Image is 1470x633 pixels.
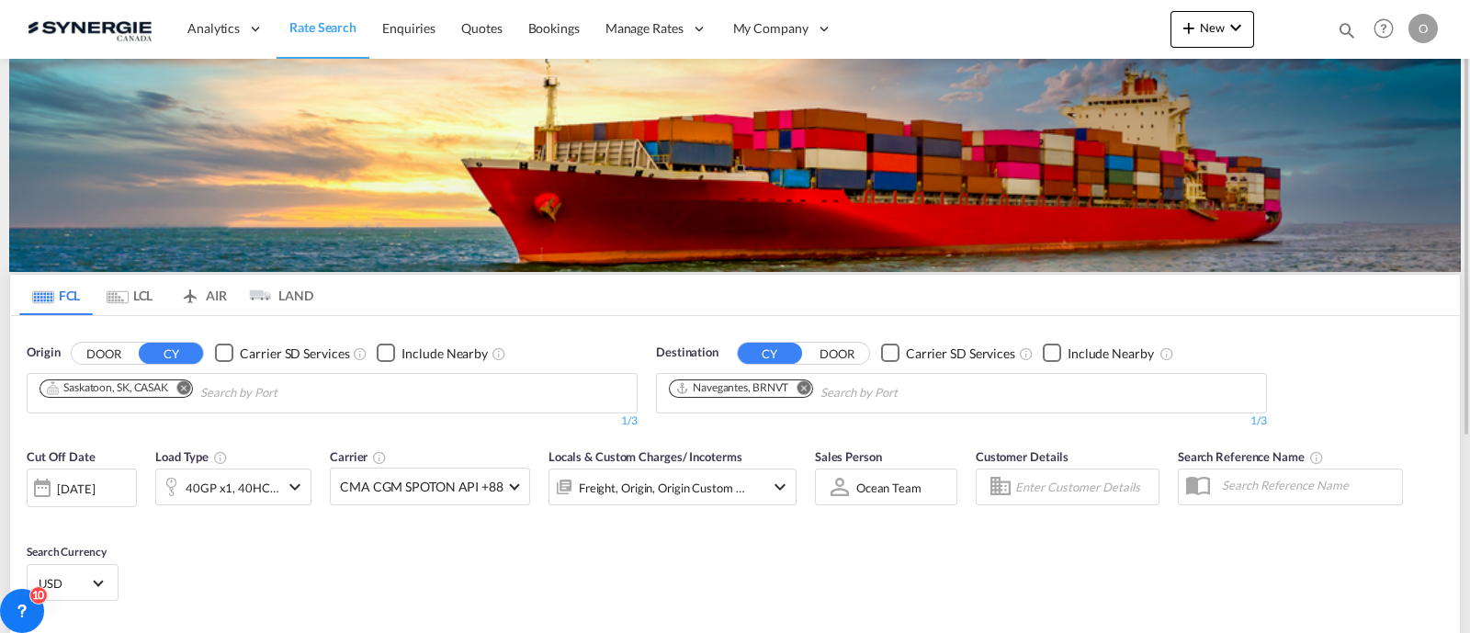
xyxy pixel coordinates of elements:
[240,275,313,315] md-tab-item: LAND
[656,413,1267,429] div: 1/3
[733,19,808,38] span: My Company
[28,8,152,50] img: 1f56c880d42311ef80fc7dca854c8e59.png
[1178,20,1247,35] span: New
[881,344,1015,363] md-checkbox: Checkbox No Ink
[1408,14,1438,43] div: O
[906,345,1015,363] div: Carrier SD Services
[27,449,96,464] span: Cut Off Date
[1043,344,1154,363] md-checkbox: Checkbox No Ink
[155,469,311,505] div: 40GP x1 40HC x1icon-chevron-down
[1178,17,1200,39] md-icon: icon-plus 400-fg
[37,570,108,596] md-select: Select Currency: $ USDUnited States Dollar
[39,575,90,592] span: USD
[330,449,387,464] span: Carrier
[1213,471,1402,499] input: Search Reference Name
[675,380,792,396] div: Press delete to remove this chip.
[166,275,240,315] md-tab-item: AIR
[372,450,387,465] md-icon: The selected Trucker/Carrierwill be displayed in the rate results If the rates are from another f...
[1368,13,1399,44] span: Help
[200,379,375,408] input: Chips input.
[1178,449,1324,464] span: Search Reference Name
[46,380,172,396] div: Press delete to remove this chip.
[461,20,502,36] span: Quotes
[179,285,201,299] md-icon: icon-airplane
[605,19,684,38] span: Manage Rates
[579,475,746,501] div: Freight Origin Origin Custom Destination Destination Custom Factory Stuffing
[1015,473,1153,501] input: Enter Customer Details
[27,469,137,507] div: [DATE]
[93,275,166,315] md-tab-item: LCL
[164,380,192,399] button: Remove
[186,475,279,501] div: 40GP x1 40HC x1
[820,379,995,408] input: Chips input.
[656,344,718,362] span: Destination
[213,450,228,465] md-icon: icon-information-outline
[240,345,349,363] div: Carrier SD Services
[289,19,356,35] span: Rate Search
[683,449,742,464] span: / Incoterms
[1170,11,1254,48] button: icon-plus 400-fgNewicon-chevron-down
[377,344,488,363] md-checkbox: Checkbox No Ink
[353,346,367,361] md-icon: Unchecked: Search for CY (Container Yard) services for all selected carriers.Checked : Search for...
[284,476,306,498] md-icon: icon-chevron-down
[19,275,313,315] md-pagination-wrapper: Use the left and right arrow keys to navigate between tabs
[675,380,788,396] div: Navegantes, BRNVT
[27,505,40,530] md-datepicker: Select
[548,469,797,505] div: Freight Origin Origin Custom Destination Destination Custom Factory Stuffingicon-chevron-down
[738,343,802,364] button: CY
[1159,346,1174,361] md-icon: Unchecked: Ignores neighbouring ports when fetching rates.Checked : Includes neighbouring ports w...
[1309,450,1324,465] md-icon: Your search will be saved by the below given name
[46,380,168,396] div: Saskatoon, SK, CASAK
[769,476,791,498] md-icon: icon-chevron-down
[27,545,107,559] span: Search Currency
[9,59,1461,272] img: LCL+%26+FCL+BACKGROUND.png
[155,449,228,464] span: Load Type
[528,20,580,36] span: Bookings
[27,413,638,429] div: 1/3
[1019,346,1034,361] md-icon: Unchecked: Search for CY (Container Yard) services for all selected carriers.Checked : Search for...
[37,374,382,408] md-chips-wrap: Chips container. Use arrow keys to select chips.
[1225,17,1247,39] md-icon: icon-chevron-down
[187,19,240,38] span: Analytics
[492,346,506,361] md-icon: Unchecked: Ignores neighbouring ports when fetching rates.Checked : Includes neighbouring ports w...
[139,343,203,364] button: CY
[785,380,812,399] button: Remove
[72,343,136,364] button: DOOR
[27,344,60,362] span: Origin
[854,474,923,501] md-select: Sales Person: Ocean team
[976,449,1069,464] span: Customer Details
[1068,345,1154,363] div: Include Nearby
[1368,13,1408,46] div: Help
[57,480,95,497] div: [DATE]
[815,449,882,464] span: Sales Person
[805,343,869,364] button: DOOR
[666,374,1002,408] md-chips-wrap: Chips container. Use arrow keys to select chips.
[1337,20,1357,40] md-icon: icon-magnify
[19,275,93,315] md-tab-item: FCL
[401,345,488,363] div: Include Nearby
[548,449,742,464] span: Locals & Custom Charges
[215,344,349,363] md-checkbox: Checkbox No Ink
[1337,20,1357,48] div: icon-magnify
[382,20,435,36] span: Enquiries
[856,480,922,495] div: Ocean team
[340,478,503,496] span: CMA CGM SPOTON API +88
